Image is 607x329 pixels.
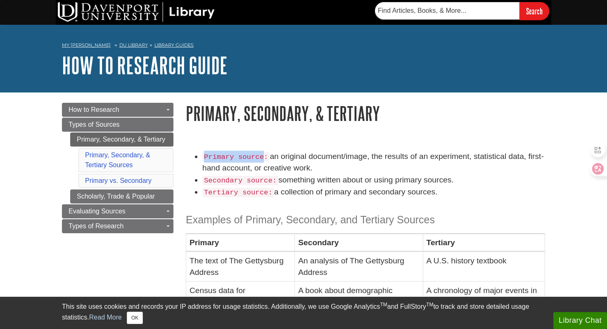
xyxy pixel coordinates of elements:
td: A U.S. history textbook [423,252,545,282]
h3: Examples of Primary, Secondary, and Tertiary Sources [186,214,545,226]
button: Library Chat [553,312,607,329]
a: How to Research [62,103,173,117]
a: Primary, Secondary, & Tertiary [70,133,173,147]
a: Read More [89,314,122,321]
form: Searches DU Library's articles, books, and more [375,2,549,20]
li: a collection of primary and secondary sources. [202,186,545,198]
sup: TM [426,302,433,308]
span: Evaluating Sources [69,208,126,215]
li: an original document/image, the results of an experiment, statistical data, first-hand account, o... [202,151,545,175]
nav: breadcrumb [62,40,545,53]
span: How to Research [69,106,119,113]
span: Types of Sources [69,121,120,128]
a: Types of Research [62,219,173,233]
code: Secondary source: [202,176,278,185]
a: Primary vs. Secondary [85,177,152,184]
a: Library Guides [154,42,194,48]
a: How to Research Guide [62,52,228,78]
th: Tertiary [423,234,545,252]
td: Census data for [GEOGRAPHIC_DATA] [186,282,295,322]
a: Primary, Secondary, & Tertiary Sources [85,151,150,168]
input: Search [519,2,549,20]
h1: Primary, Secondary, & Tertiary [186,103,545,124]
sup: TM [380,302,387,308]
code: Primary source: [202,152,270,162]
div: This site uses cookies and records your IP address for usage statistics. Additionally, we use Goo... [62,302,545,324]
span: Types of Research [69,222,123,230]
td: A book about demographic changes in [GEOGRAPHIC_DATA] [295,282,423,322]
a: Scholarly, Trade & Popular [70,189,173,204]
th: Primary [186,234,295,252]
div: Guide Page Menu [62,103,173,233]
a: Types of Sources [62,118,173,132]
button: Close [127,312,143,324]
th: Secondary [295,234,423,252]
a: My [PERSON_NAME] [62,42,111,49]
li: something written about or using primary sources. [202,174,545,186]
td: The text of The Gettysburg Address [186,252,295,282]
td: An analysis of The Gettysburg Address [295,252,423,282]
code: Tertiary source: [202,188,274,197]
a: Evaluating Sources [62,204,173,218]
input: Find Articles, Books, & More... [375,2,519,19]
img: DU Library [58,2,215,22]
a: DU Library [119,42,148,48]
td: A chronology of major events in [GEOGRAPHIC_DATA] [423,282,545,322]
